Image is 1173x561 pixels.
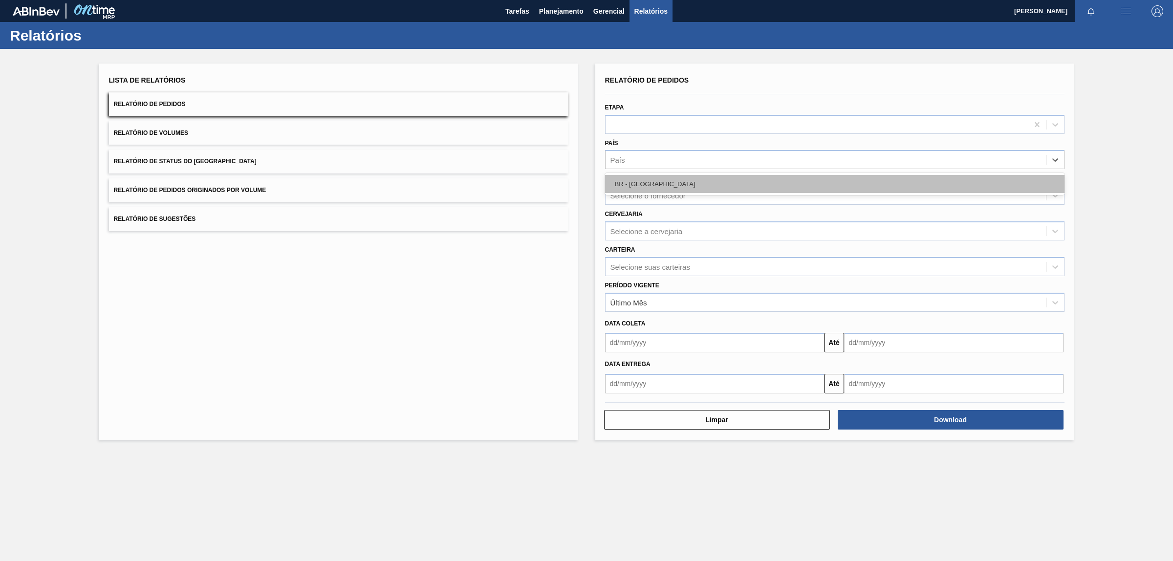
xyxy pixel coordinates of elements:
[844,333,1064,352] input: dd/mm/yyyy
[109,92,568,116] button: Relatório de Pedidos
[10,30,183,41] h1: Relatórios
[605,320,646,327] span: Data coleta
[605,282,659,289] label: Período Vigente
[109,121,568,145] button: Relatório de Volumes
[605,374,825,393] input: dd/mm/yyyy
[1151,5,1163,17] img: Logout
[610,192,686,200] div: Selecione o fornecedor
[605,361,651,367] span: Data entrega
[109,178,568,202] button: Relatório de Pedidos Originados por Volume
[825,333,844,352] button: Até
[825,374,844,393] button: Até
[1120,5,1132,17] img: userActions
[605,211,643,217] label: Cervejaria
[605,175,1064,193] div: BR - [GEOGRAPHIC_DATA]
[634,5,668,17] span: Relatórios
[109,150,568,173] button: Relatório de Status do [GEOGRAPHIC_DATA]
[605,333,825,352] input: dd/mm/yyyy
[13,7,60,16] img: TNhmsLtSVTkK8tSr43FrP2fwEKptu5GPRR3wAAAABJRU5ErkJggg==
[505,5,529,17] span: Tarefas
[605,246,635,253] label: Carteira
[610,156,625,164] div: País
[114,158,257,165] span: Relatório de Status do [GEOGRAPHIC_DATA]
[844,374,1064,393] input: dd/mm/yyyy
[114,101,186,108] span: Relatório de Pedidos
[114,187,266,194] span: Relatório de Pedidos Originados por Volume
[605,140,618,147] label: País
[114,216,196,222] span: Relatório de Sugestões
[109,76,186,84] span: Lista de Relatórios
[610,298,647,306] div: Último Mês
[838,410,1064,430] button: Download
[610,262,690,271] div: Selecione suas carteiras
[604,410,830,430] button: Limpar
[1075,4,1107,18] button: Notificações
[593,5,625,17] span: Gerencial
[109,207,568,231] button: Relatório de Sugestões
[605,104,624,111] label: Etapa
[114,129,188,136] span: Relatório de Volumes
[605,76,689,84] span: Relatório de Pedidos
[610,227,683,235] div: Selecione a cervejaria
[539,5,584,17] span: Planejamento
